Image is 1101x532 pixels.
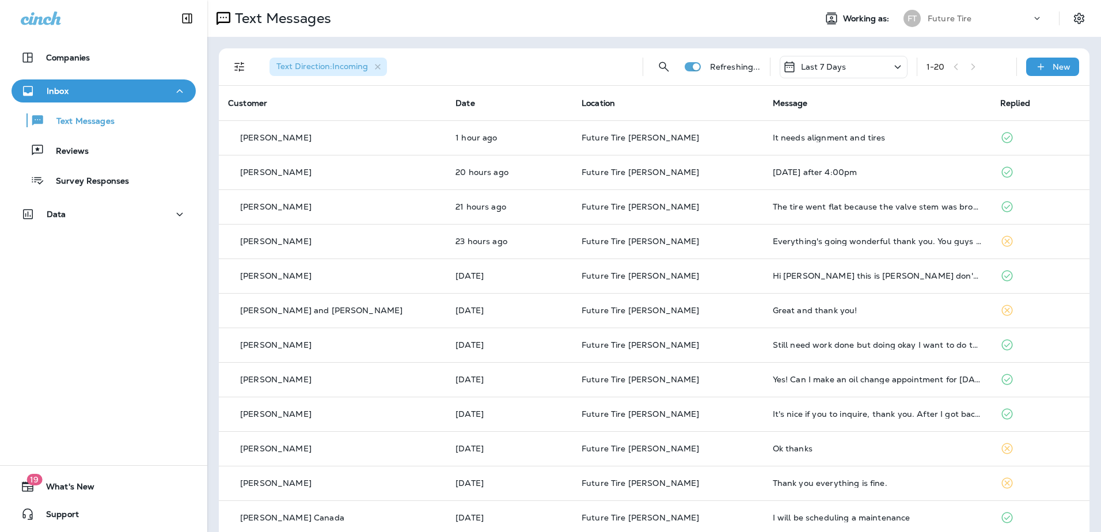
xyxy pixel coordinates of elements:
[582,340,700,350] span: Future Tire [PERSON_NAME]
[773,409,982,419] div: It's nice if you to inquire, thank you. After I got back to California, I sold the RV, so I don't...
[652,55,675,78] button: Search Messages
[455,375,563,384] p: Sep 22, 2025 03:13 PM
[240,202,312,211] p: [PERSON_NAME]
[582,271,700,281] span: Future Tire [PERSON_NAME]
[582,478,700,488] span: Future Tire [PERSON_NAME]
[240,409,312,419] p: [PERSON_NAME]
[455,444,563,453] p: Sep 22, 2025 08:28 AM
[12,475,196,498] button: 19What's New
[269,58,387,76] div: Text Direction:Incoming
[843,14,892,24] span: Working as:
[582,167,700,177] span: Future Tire [PERSON_NAME]
[240,306,403,315] p: [PERSON_NAME] and [PERSON_NAME]
[1053,62,1070,71] p: New
[773,375,982,384] div: Yes! Can I make an oil change appointment for Friday around 2:30? I also think my two front tires...
[773,237,982,246] div: Everything's going wonderful thank you. You guys are awesome.
[582,374,700,385] span: Future Tire [PERSON_NAME]
[773,340,982,349] div: Still need work done but doing okay I want to do the front brakes in October
[773,202,982,211] div: The tire went flat because the valve stem was broken, perhaps during the mounting of the new tire...
[582,443,700,454] span: Future Tire [PERSON_NAME]
[582,236,700,246] span: Future Tire [PERSON_NAME]
[171,7,203,30] button: Collapse Sidebar
[240,271,312,280] p: [PERSON_NAME]
[582,202,700,212] span: Future Tire [PERSON_NAME]
[26,474,42,485] span: 19
[228,98,267,108] span: Customer
[230,10,331,27] p: Text Messages
[46,53,90,62] p: Companies
[903,10,921,27] div: FT
[47,86,69,96] p: Inbox
[12,46,196,69] button: Companies
[228,55,251,78] button: Filters
[240,375,312,384] p: [PERSON_NAME]
[710,62,761,71] p: Refreshing...
[44,146,89,157] p: Reviews
[773,306,982,315] div: Great and thank you!
[240,237,312,246] p: [PERSON_NAME]
[240,513,344,522] p: [PERSON_NAME] Canada
[455,237,563,246] p: Sep 23, 2025 11:49 AM
[35,482,94,496] span: What's New
[455,306,563,315] p: Sep 23, 2025 10:33 AM
[773,271,982,280] div: Hi Eric this is John I don't know who you are but don't ever send me another text thank you
[773,98,808,108] span: Message
[582,409,700,419] span: Future Tire [PERSON_NAME]
[45,116,115,127] p: Text Messages
[801,62,846,71] p: Last 7 Days
[582,512,700,523] span: Future Tire [PERSON_NAME]
[240,444,312,453] p: [PERSON_NAME]
[773,133,982,142] div: It needs alignment and tires
[773,478,982,488] div: Thank you everything is fine.
[35,510,79,523] span: Support
[773,513,982,522] div: I will be scheduling a maintenance
[927,62,945,71] div: 1 - 20
[582,132,700,143] span: Future Tire [PERSON_NAME]
[12,168,196,192] button: Survey Responses
[582,98,615,108] span: Location
[455,168,563,177] p: Sep 23, 2025 02:38 PM
[928,14,972,23] p: Future Tire
[455,271,563,280] p: Sep 23, 2025 10:44 AM
[773,168,982,177] div: Friday after 4:00pm
[455,409,563,419] p: Sep 22, 2025 09:44 AM
[1000,98,1030,108] span: Replied
[455,202,563,211] p: Sep 23, 2025 01:49 PM
[276,61,368,71] span: Text Direction : Incoming
[12,503,196,526] button: Support
[582,305,700,316] span: Future Tire [PERSON_NAME]
[455,513,563,522] p: Sep 21, 2025 08:22 AM
[240,340,312,349] p: [PERSON_NAME]
[455,478,563,488] p: Sep 21, 2025 08:42 AM
[455,133,563,142] p: Sep 24, 2025 09:12 AM
[240,133,312,142] p: [PERSON_NAME]
[240,478,312,488] p: [PERSON_NAME]
[12,79,196,102] button: Inbox
[455,340,563,349] p: Sep 23, 2025 08:25 AM
[773,444,982,453] div: Ok thanks
[455,98,475,108] span: Date
[240,168,312,177] p: [PERSON_NAME]
[44,176,129,187] p: Survey Responses
[12,138,196,162] button: Reviews
[47,210,66,219] p: Data
[12,203,196,226] button: Data
[1069,8,1089,29] button: Settings
[12,108,196,132] button: Text Messages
